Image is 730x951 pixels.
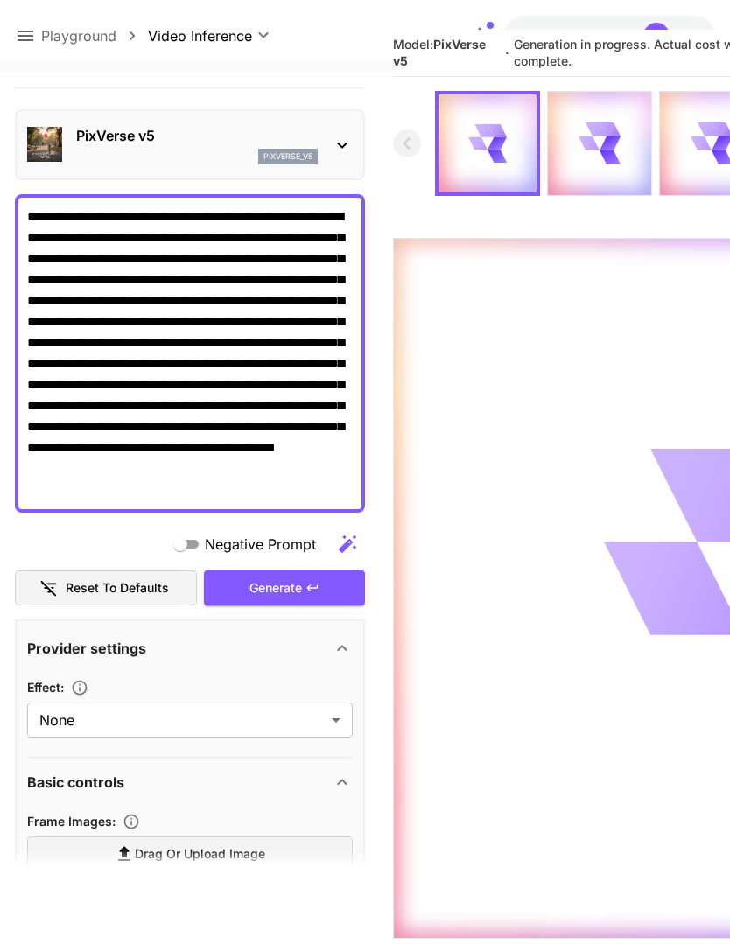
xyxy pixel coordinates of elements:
[522,29,568,44] span: $23.45
[27,627,353,669] div: Provider settings
[204,570,365,606] button: Generate
[27,836,353,872] label: Drag or upload image
[41,25,116,46] a: Playground
[393,37,486,68] b: PixVerse v5
[522,27,629,45] div: $23.44612
[27,118,353,171] div: PixVerse v5pixverse_v5
[41,25,148,46] nav: breadcrumb
[263,150,312,163] p: pixverse_v5
[249,577,302,599] span: Generate
[27,638,146,659] p: Provider settings
[116,813,147,830] button: Upload frame images.
[505,43,509,64] p: ·
[27,761,353,803] div: Basic controls
[205,534,316,555] span: Negative Prompt
[15,570,197,606] button: Reset to defaults
[27,680,64,695] span: Effect :
[76,125,318,146] p: PixVerse v5
[568,29,629,44] span: credits left
[148,25,252,46] span: Video Inference
[135,843,265,865] span: Drag or upload image
[393,37,486,68] span: Model:
[27,772,124,793] p: Basic controls
[39,710,325,731] span: None
[643,23,670,49] div: JG
[504,16,715,56] button: $23.44612JG
[27,814,116,829] span: Frame Images :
